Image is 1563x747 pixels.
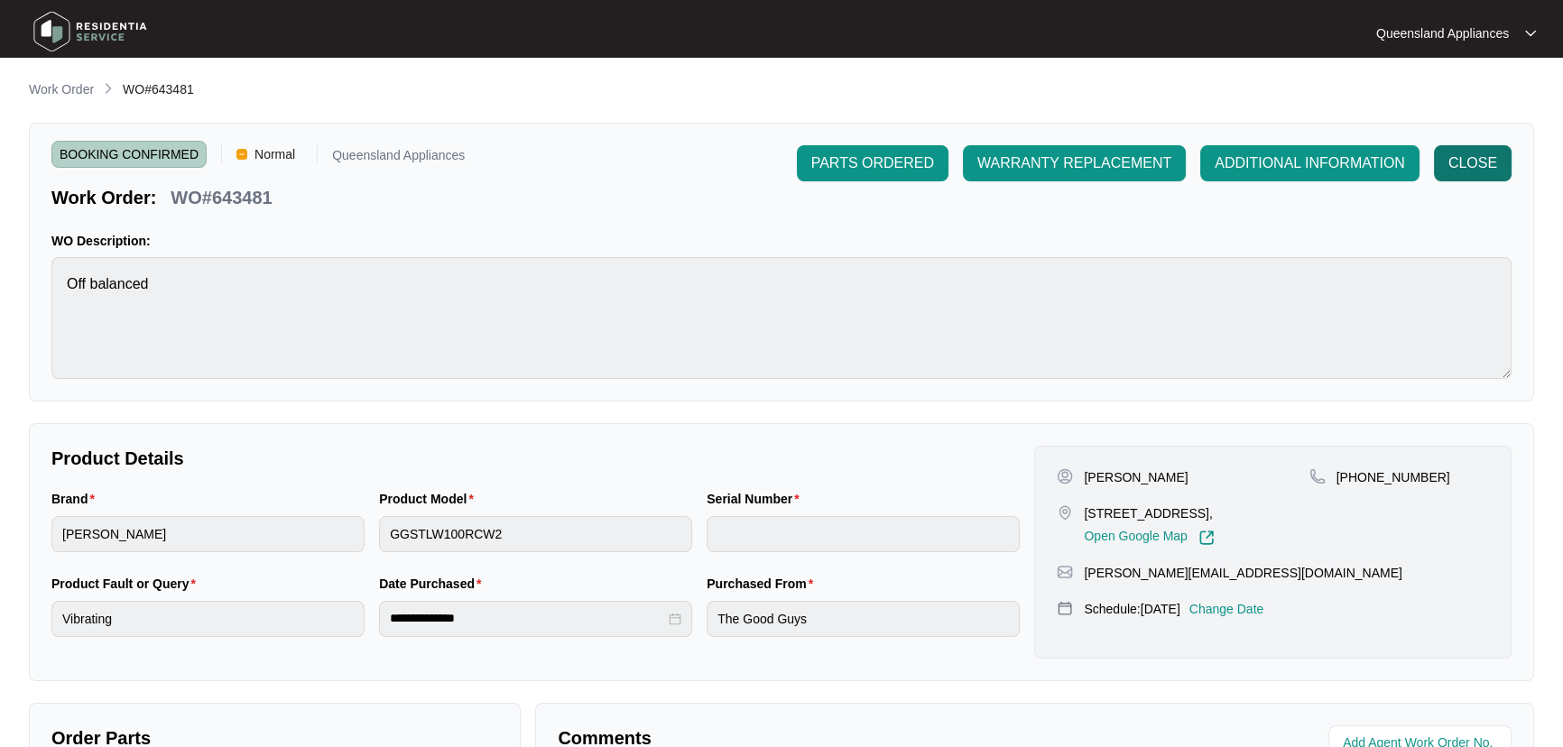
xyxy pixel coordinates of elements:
input: Product Fault or Query [51,601,365,637]
img: user-pin [1057,468,1073,484]
p: Schedule: [DATE] [1084,600,1179,618]
label: Product Model [379,490,481,508]
input: Purchased From [707,601,1020,637]
input: Product Model [379,516,692,552]
img: map-pin [1057,564,1073,580]
a: Open Google Map [1084,530,1214,546]
input: Date Purchased [390,609,665,628]
span: WO#643481 [123,82,194,97]
input: Serial Number [707,516,1020,552]
p: Work Order [29,80,94,98]
label: Brand [51,490,102,508]
span: PARTS ORDERED [811,152,934,174]
label: Purchased From [707,575,820,593]
button: ADDITIONAL INFORMATION [1200,145,1420,181]
label: Serial Number [707,490,806,508]
img: Link-External [1198,530,1215,546]
p: [PHONE_NUMBER] [1336,468,1450,486]
button: CLOSE [1434,145,1512,181]
textarea: Off balanced [51,257,1512,379]
p: Product Details [51,446,1020,471]
p: [STREET_ADDRESS], [1084,504,1214,522]
img: residentia service logo [27,5,153,59]
img: Vercel Logo [236,149,247,160]
span: Normal [247,141,302,168]
img: map-pin [1057,504,1073,521]
button: PARTS ORDERED [797,145,948,181]
p: WO#643481 [171,185,272,210]
p: [PERSON_NAME][EMAIL_ADDRESS][DOMAIN_NAME] [1084,564,1401,582]
p: Queensland Appliances [1376,24,1509,42]
img: map-pin [1309,468,1326,484]
label: Date Purchased [379,575,488,593]
a: Work Order [25,80,97,100]
p: WO Description: [51,232,1512,250]
span: ADDITIONAL INFORMATION [1215,152,1405,174]
img: chevron-right [101,81,116,96]
img: map-pin [1057,600,1073,616]
p: Change Date [1189,600,1264,618]
button: WARRANTY REPLACEMENT [963,145,1186,181]
span: BOOKING CONFIRMED [51,141,207,168]
img: dropdown arrow [1525,29,1536,38]
span: CLOSE [1448,152,1497,174]
p: Work Order: [51,185,156,210]
span: WARRANTY REPLACEMENT [977,152,1171,174]
label: Product Fault or Query [51,575,203,593]
p: [PERSON_NAME] [1084,468,1188,486]
p: Queensland Appliances [332,149,465,168]
input: Brand [51,516,365,552]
